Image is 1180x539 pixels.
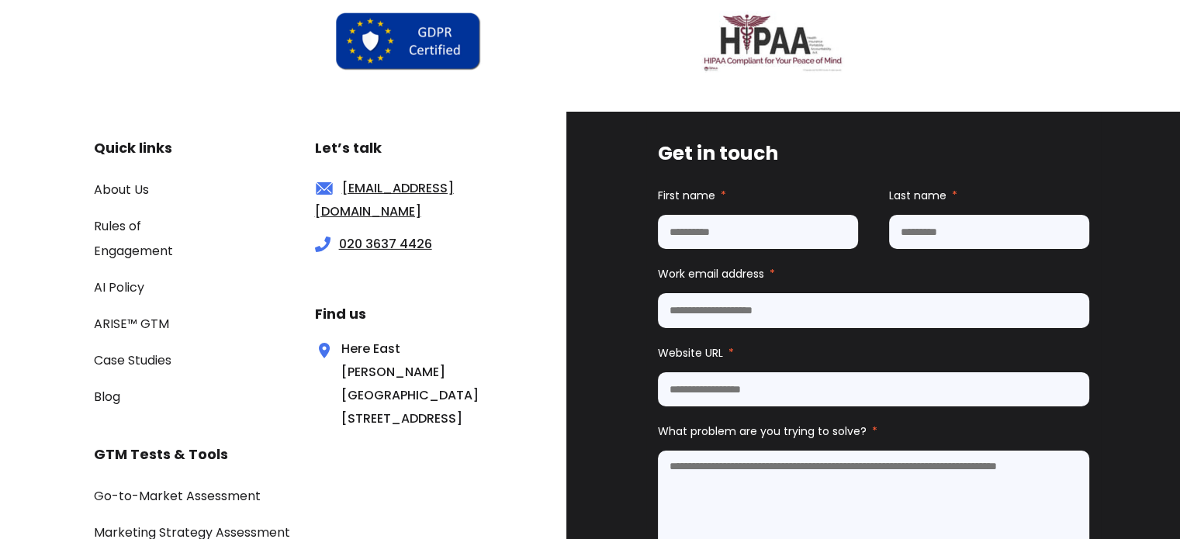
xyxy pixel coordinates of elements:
[94,278,144,296] a: AI Policy
[94,177,221,409] div: Navigation Menu
[94,181,149,199] a: About Us
[94,136,221,160] h3: Quick links
[658,423,867,439] span: What problem are you trying to solve?
[315,136,493,160] h3: Let’s talk
[94,443,493,466] h3: GTM Tests & Tools
[315,302,493,326] h3: Find us
[658,345,723,361] span: Website URL
[315,337,441,430] div: Here East [PERSON_NAME] [GEOGRAPHIC_DATA][STREET_ADDRESS]
[658,139,1089,168] h3: Get in touch
[658,266,764,282] span: Work email address
[339,235,432,253] a: 020 3637 4426
[94,217,173,260] a: Rules of Engagement
[658,188,715,203] span: First name
[334,11,483,73] img: gdpr certified
[94,351,171,369] a: Case Studies
[94,315,169,333] a: ARISE™ GTM
[94,487,261,505] a: Go-to-Market Assessment
[889,188,946,203] span: Last name
[701,11,845,73] img: Logo-HIPAA_HIPAA-Compliant-for-Your-Peace-of-Mind
[94,388,120,406] a: Blog
[315,179,454,220] a: [EMAIL_ADDRESS][DOMAIN_NAME]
